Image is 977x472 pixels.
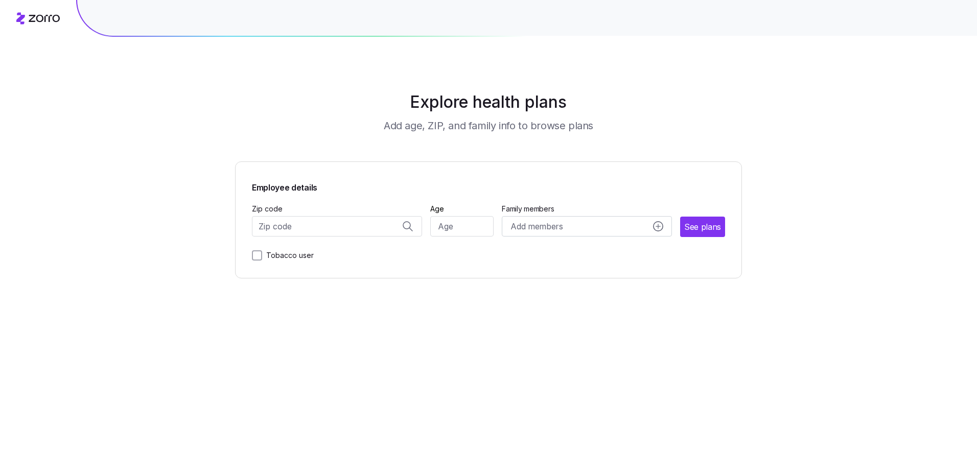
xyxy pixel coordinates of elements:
[384,119,593,133] h3: Add age, ZIP, and family info to browse plans
[430,203,444,215] label: Age
[502,204,672,214] span: Family members
[262,249,314,262] label: Tobacco user
[252,216,422,237] input: Zip code
[261,90,717,114] h1: Explore health plans
[430,216,494,237] input: Age
[252,178,317,194] span: Employee details
[653,221,663,231] svg: add icon
[502,216,672,237] button: Add membersadd icon
[680,217,725,237] button: See plans
[252,203,283,215] label: Zip code
[684,221,721,233] span: See plans
[510,220,563,233] span: Add members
